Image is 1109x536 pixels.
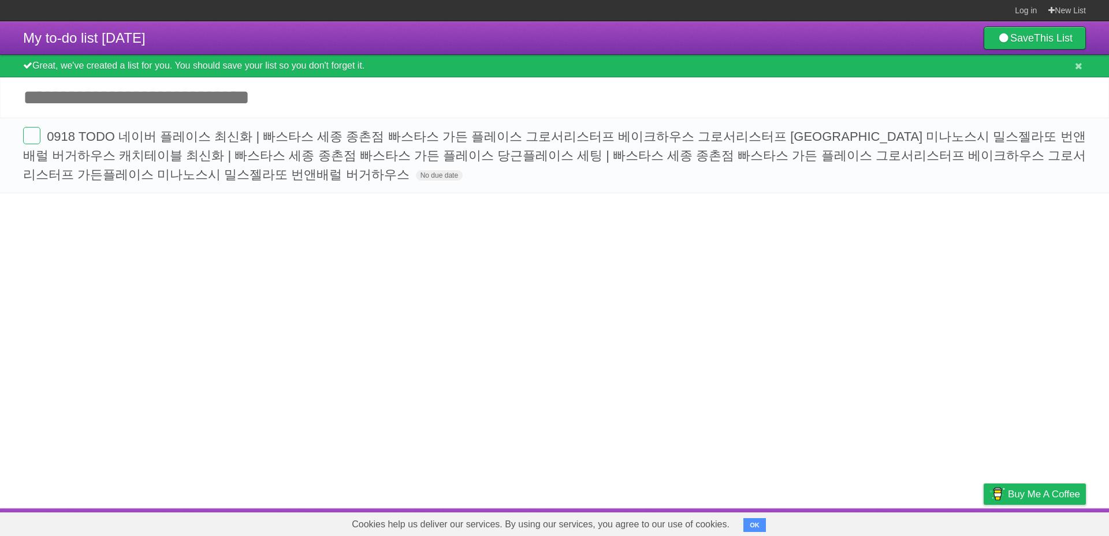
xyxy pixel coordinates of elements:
a: Terms [929,511,955,533]
a: SaveThis List [984,27,1086,50]
a: Developers [868,511,915,533]
span: Cookies help us deliver our services. By using our services, you agree to our use of cookies. [340,513,741,536]
button: OK [743,518,766,532]
span: Buy me a coffee [1008,484,1080,504]
span: 0918 TODO 네이버 플레이스 최신화 | 빠스타스 세종 종촌점 빠스타스 가든 플레이스 그로서리스터프 베이크하우스 그로서리스터프 [GEOGRAPHIC_DATA] 미나노스시 ... [23,129,1086,182]
a: About [830,511,854,533]
b: This List [1034,32,1073,44]
a: Buy me a coffee [984,483,1086,505]
label: Done [23,127,40,144]
span: No due date [416,170,463,181]
span: My to-do list [DATE] [23,30,146,46]
img: Buy me a coffee [989,484,1005,504]
a: Suggest a feature [1013,511,1086,533]
a: Privacy [969,511,999,533]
